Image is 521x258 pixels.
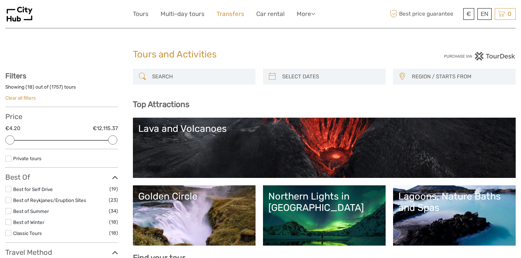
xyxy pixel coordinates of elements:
[256,9,285,19] a: Car rental
[133,9,149,19] a: Tours
[268,191,380,240] a: Northern Lights in [GEOGRAPHIC_DATA]
[110,185,118,193] span: (19)
[13,197,86,203] a: Best of Reykjanes/Eruption Sites
[444,52,516,61] img: PurchaseViaTourDesk.png
[506,10,512,17] span: 0
[398,191,510,214] div: Lagoons, Nature Baths and Spas
[109,207,118,215] span: (34)
[13,230,42,236] a: Classic Tours
[13,219,44,225] a: Best of Winter
[5,125,20,132] label: €4.20
[388,8,461,20] span: Best price guarantee
[27,84,33,90] label: 18
[13,208,49,214] a: Best of Summer
[477,8,492,20] div: EN
[5,84,118,95] div: Showing ( ) out of ( ) tours
[133,100,189,109] b: Top Attractions
[109,196,118,204] span: (23)
[51,84,61,90] label: 1757
[217,9,244,19] a: Transfers
[138,123,510,173] a: Lava and Volcanoes
[13,156,41,161] a: Private tours
[466,10,471,17] span: €
[93,125,118,132] label: €12,115.37
[13,186,53,192] a: Best for Self Drive
[398,191,510,240] a: Lagoons, Nature Baths and Spas
[149,71,252,83] input: SEARCH
[5,248,118,257] h3: Travel Method
[5,72,26,80] strong: Filters
[109,218,118,226] span: (18)
[133,49,388,60] h1: Tours and Activities
[138,123,510,134] div: Lava and Volcanoes
[109,229,118,237] span: (18)
[138,191,250,202] div: Golden Circle
[409,71,512,83] button: REGION / STARTS FROM
[5,173,118,181] h3: Best Of
[5,112,118,121] h3: Price
[161,9,205,19] a: Multi-day tours
[5,5,34,23] img: 3076-8a80fb3d-a3cf-4f79-9a3d-dd183d103082_logo_small.png
[138,191,250,240] a: Golden Circle
[297,9,315,19] a: More
[279,71,382,83] input: SELECT DATES
[5,95,36,101] a: Clear all filters
[268,191,380,214] div: Northern Lights in [GEOGRAPHIC_DATA]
